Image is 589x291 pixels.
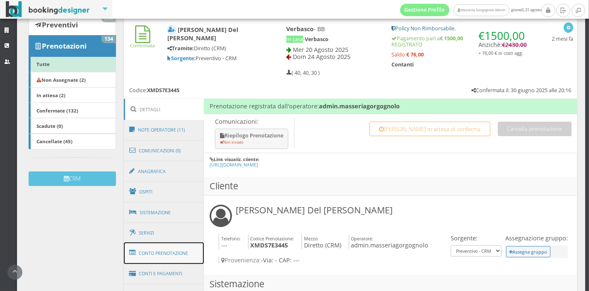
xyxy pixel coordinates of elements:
[286,70,320,76] h5: ( 40, 40, 30 )
[502,41,527,49] span: €
[124,181,204,203] a: Ospiti
[286,36,381,42] h5: -
[391,35,528,48] h5: Pagamento pari a REGISTRATO
[204,177,577,196] h3: Cliente
[286,36,303,43] span: In casa
[552,36,573,42] h5: 2 mesi fa
[214,156,259,162] b: Link visualiz. cliente:
[250,235,294,242] small: Codice Prenotazione:
[391,61,414,68] b: Contanti
[210,161,258,168] a: [URL][DOMAIN_NAME]
[167,55,196,62] b: Sorgente:
[498,122,572,136] button: Cancella prenotazione
[478,25,528,56] h4: Anzichè:
[124,119,204,141] a: Note Operatore (11)
[275,256,299,264] span: - CAP: ---
[219,257,449,264] h4: -
[36,107,78,114] b: Confermate (132)
[130,36,155,49] a: Confermata
[451,235,502,242] h4: Sorgente:
[42,20,78,29] b: Preventivi
[304,235,319,242] small: Mezzo:
[349,235,429,249] h4: admin.masseriagorgognolo
[42,41,87,51] b: Prenotazioni
[124,223,204,244] a: Servizi
[36,138,72,144] b: Cancellate (45)
[101,36,116,43] span: 134
[36,61,50,67] b: Tutte
[369,122,490,136] button: [PERSON_NAME] in attesa di conferma
[6,1,90,17] img: BookingDesigner.com
[124,202,204,223] a: Sistemazione
[478,50,523,56] small: + 76,00 € di costi agg.
[124,140,204,161] a: Comunicazioni (0)
[293,53,350,61] span: Dom 24 Agosto 2025
[400,4,541,16] span: giovedì, 21 agosto
[219,235,241,249] h4: ---
[36,92,65,98] b: In attesa (2)
[29,118,116,134] a: Scadute (0)
[440,35,463,42] strong: € 1500,00
[29,87,116,103] a: In attesa (2)
[286,25,381,32] h4: - BB
[29,35,116,57] a: Prenotazioni 134
[124,263,204,284] a: Conti e Pagamenti
[167,55,258,61] h5: Preventivo - CRM
[129,87,179,93] h5: Codice:
[36,76,86,83] b: Non Assegnate (2)
[305,36,328,43] b: Verbasco
[124,99,204,120] a: Dettagli
[263,256,273,264] span: Via:
[36,122,63,129] b: Scadute (0)
[505,41,527,49] span: 2430,00
[167,45,194,52] b: Tramite:
[391,51,528,58] h5: Saldo:
[302,235,341,249] h4: Diretto (CRM)
[204,99,577,114] h4: Prenotazione registrata dall'operatore:
[471,87,572,93] h5: Confermata il: 30 giugno 2025 alle 20:16
[29,72,116,88] a: Non Assegnate (2)
[124,161,204,182] a: Anagrafica
[124,242,204,264] a: Conto Prenotazione
[220,139,244,145] small: Non inviato
[29,14,116,35] a: Preventivi 592
[167,45,258,51] h5: Diretto (CRM)
[286,25,314,33] b: Verbasco
[485,28,525,43] span: 1500,00
[319,102,400,110] b: admin.masseriagorgognolo
[454,4,509,16] a: Masseria Gorgognolo Admin
[215,129,288,149] button: Riepilogo Prenotazione Non inviato
[29,103,116,118] a: Confermate (132)
[221,256,261,264] span: Provenienza:
[293,46,348,54] span: Mer 20 Agosto 2025
[29,134,116,149] a: Cancellate (45)
[29,171,116,186] button: CRM
[351,235,373,242] small: Operatore:
[236,205,393,215] h3: [PERSON_NAME] Del [PERSON_NAME]
[506,246,550,257] button: Assegna gruppo
[29,56,116,72] a: Tutte
[400,4,450,16] a: Gestione Profilo
[406,51,424,58] strong: € 76,00
[215,118,290,125] p: Comunicazioni:
[250,241,288,249] b: XMDS7E3445
[391,25,528,32] h5: Policy Non Rimborsabile.
[147,87,179,94] b: XMDS7E3445
[221,235,241,242] small: Telefono:
[167,25,239,42] b: [PERSON_NAME] Del [PERSON_NAME]
[505,235,568,242] h4: Assegnazione gruppo:
[478,28,525,43] span: €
